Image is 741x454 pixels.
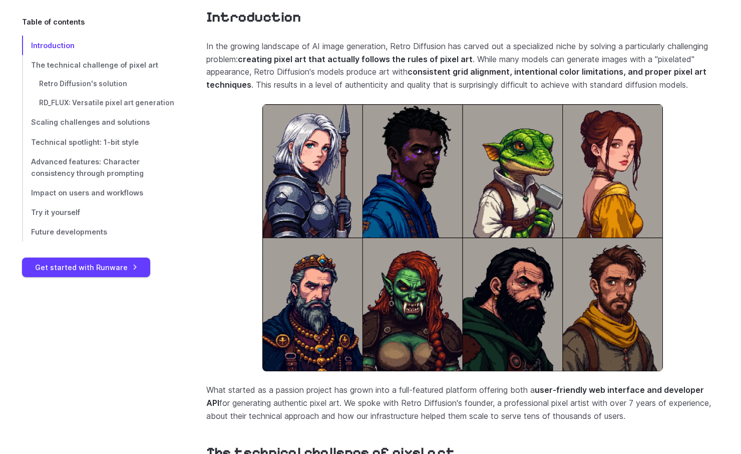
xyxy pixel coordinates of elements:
span: RD_FLUX: Versatile pixel art generation [39,99,174,107]
a: Technical spotlight: 1-bit style [22,132,174,152]
span: Impact on users and workflows [31,188,143,197]
p: In the growing landscape of AI image generation, Retro Diffusion has carved out a specialized nic... [206,40,719,91]
a: Get started with Runware [22,258,150,277]
a: Introduction [22,36,174,55]
strong: consistent grid alignment, intentional color limitations, and proper pixel art techniques [206,67,706,90]
span: Advanced features: Character consistency through prompting [31,157,144,177]
a: RD_FLUX: Versatile pixel art generation [22,94,174,113]
p: What started as a passion project has grown into a full-featured platform offering both a for gen... [206,384,719,422]
a: Advanced features: Character consistency through prompting [22,152,174,183]
span: Retro Diffusion's solution [39,80,127,88]
span: Try it yourself [31,208,80,216]
a: Try it yourself [22,202,174,222]
span: Introduction [31,41,75,50]
span: The technical challenge of pixel art [31,61,158,69]
a: The technical challenge of pixel art [22,55,174,75]
strong: user-friendly web interface and developer API [206,385,704,408]
a: Scaling challenges and solutions [22,113,174,132]
a: Future developments [22,222,174,242]
strong: creating pixel art that actually follows the rules of pixel art [238,54,473,64]
span: Technical spotlight: 1-bit style [31,138,139,146]
img: a grid of eight pixel art character portraits, including a knight, a mage, a lizard blacksmith, a... [262,104,663,371]
a: Retro Diffusion's solution [22,75,174,94]
a: Introduction [206,9,301,26]
span: Future developments [31,228,107,236]
span: Table of contents [22,16,85,28]
span: Scaling challenges and solutions [31,118,150,127]
a: Impact on users and workflows [22,183,174,202]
